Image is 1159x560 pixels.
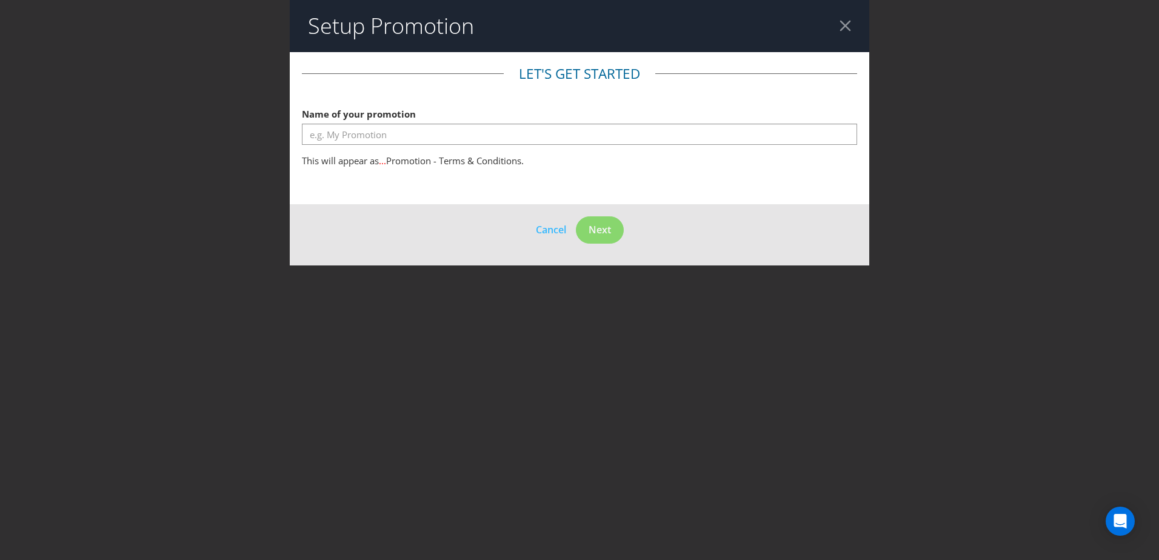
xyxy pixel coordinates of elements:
[302,124,857,145] input: e.g. My Promotion
[535,222,567,238] button: Cancel
[308,14,474,38] h2: Setup Promotion
[576,216,624,244] button: Next
[386,155,524,167] span: Promotion - Terms & Conditions.
[1106,507,1135,536] div: Open Intercom Messenger
[302,155,379,167] span: This will appear as
[379,155,386,167] span: ...
[302,108,416,120] span: Name of your promotion
[504,64,655,84] legend: Let's get started
[589,223,611,236] span: Next
[536,223,566,236] span: Cancel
